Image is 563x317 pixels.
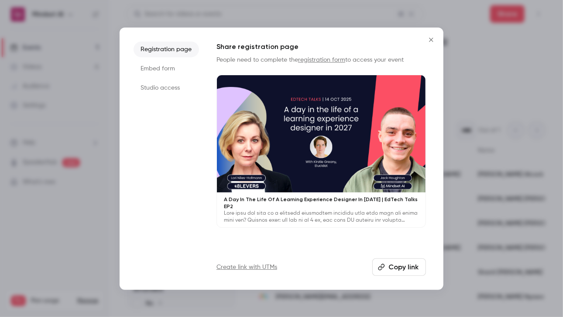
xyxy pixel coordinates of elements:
[372,258,426,276] button: Copy link
[216,42,426,52] h1: Share registration page
[216,263,277,272] a: Create link with UTMs
[216,75,426,228] a: A Day In The Life Of A Learning Experience Designer In [DATE] | EdTech Talks EP2Lore ipsu dol sit...
[422,31,440,49] button: Close
[224,210,419,224] p: Lore ipsu dol sita co a elitsedd eiusmodtem incididu utla etdo magn ali enima mini ven? Quisnos e...
[224,196,419,210] p: A Day In The Life Of A Learning Experience Designer In [DATE] | EdTech Talks EP2
[216,56,426,64] p: People need to complete the to access your event
[298,57,345,63] a: registration form
[134,80,199,96] li: Studio access
[134,61,199,77] li: Embed form
[134,42,199,57] li: Registration page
